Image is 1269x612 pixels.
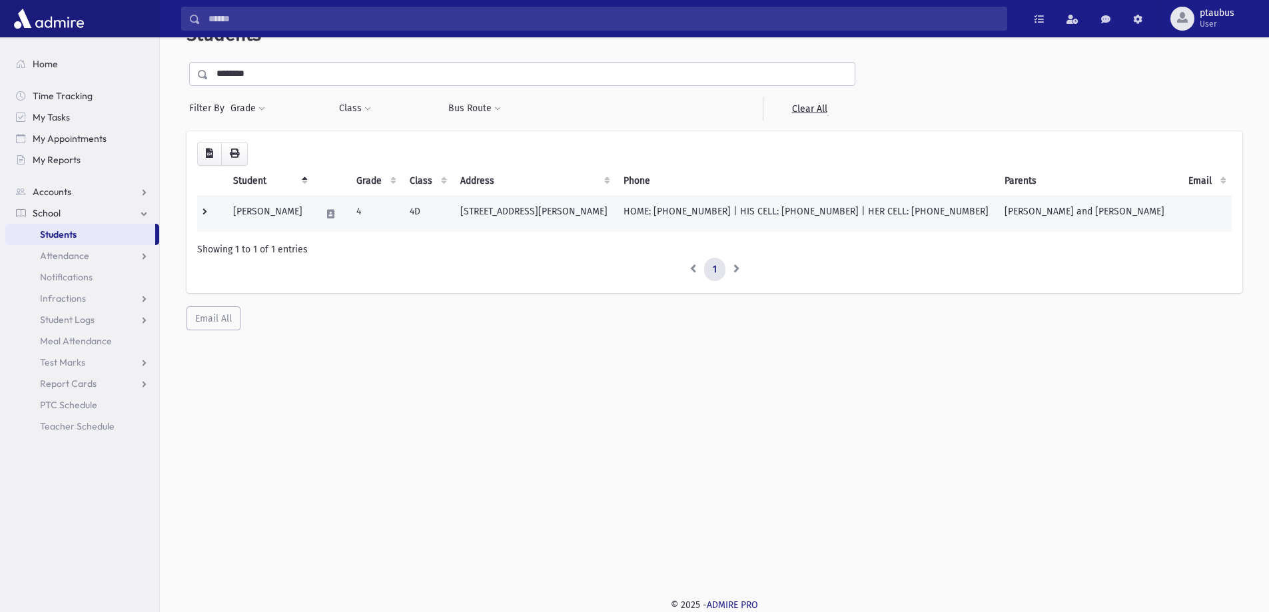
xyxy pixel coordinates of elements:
[1200,19,1234,29] span: User
[33,90,93,102] span: Time Tracking
[402,166,452,196] th: Class: activate to sort column ascending
[40,228,77,240] span: Students
[452,166,616,196] th: Address: activate to sort column ascending
[5,394,159,416] a: PTC Schedule
[5,224,155,245] a: Students
[1200,8,1234,19] span: ptaubus
[338,97,372,121] button: Class
[5,245,159,266] a: Attendance
[40,378,97,390] span: Report Cards
[40,399,97,411] span: PTC Schedule
[997,196,1181,232] td: [PERSON_NAME] and [PERSON_NAME]
[763,97,855,121] a: Clear All
[5,85,159,107] a: Time Tracking
[5,266,159,288] a: Notifications
[704,258,725,282] a: 1
[5,288,159,309] a: Infractions
[40,271,93,283] span: Notifications
[616,196,997,232] td: HOME: [PHONE_NUMBER] | HIS CELL: [PHONE_NUMBER] | HER CELL: [PHONE_NUMBER]
[197,142,222,166] button: CSV
[5,416,159,437] a: Teacher Schedule
[33,154,81,166] span: My Reports
[5,202,159,224] a: School
[189,101,230,115] span: Filter By
[40,356,85,368] span: Test Marks
[40,250,89,262] span: Attendance
[5,352,159,373] a: Test Marks
[40,314,95,326] span: Student Logs
[230,97,266,121] button: Grade
[5,309,159,330] a: Student Logs
[33,58,58,70] span: Home
[40,292,86,304] span: Infractions
[201,7,1007,31] input: Search
[5,149,159,170] a: My Reports
[348,196,402,232] td: 4
[225,196,313,232] td: [PERSON_NAME]
[5,128,159,149] a: My Appointments
[348,166,402,196] th: Grade: activate to sort column ascending
[33,207,61,219] span: School
[225,166,313,196] th: Student: activate to sort column descending
[5,107,159,128] a: My Tasks
[452,196,616,232] td: [STREET_ADDRESS][PERSON_NAME]
[181,598,1248,612] div: © 2025 -
[5,373,159,394] a: Report Cards
[40,335,112,347] span: Meal Attendance
[33,111,70,123] span: My Tasks
[402,196,452,232] td: 4D
[5,330,159,352] a: Meal Attendance
[221,142,248,166] button: Print
[197,242,1232,256] div: Showing 1 to 1 of 1 entries
[5,53,159,75] a: Home
[5,181,159,202] a: Accounts
[33,133,107,145] span: My Appointments
[448,97,502,121] button: Bus Route
[40,420,115,432] span: Teacher Schedule
[187,306,240,330] button: Email All
[33,186,71,198] span: Accounts
[997,166,1181,196] th: Parents
[11,5,87,32] img: AdmirePro
[616,166,997,196] th: Phone
[1180,166,1232,196] th: Email: activate to sort column ascending
[707,599,758,611] a: ADMIRE PRO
